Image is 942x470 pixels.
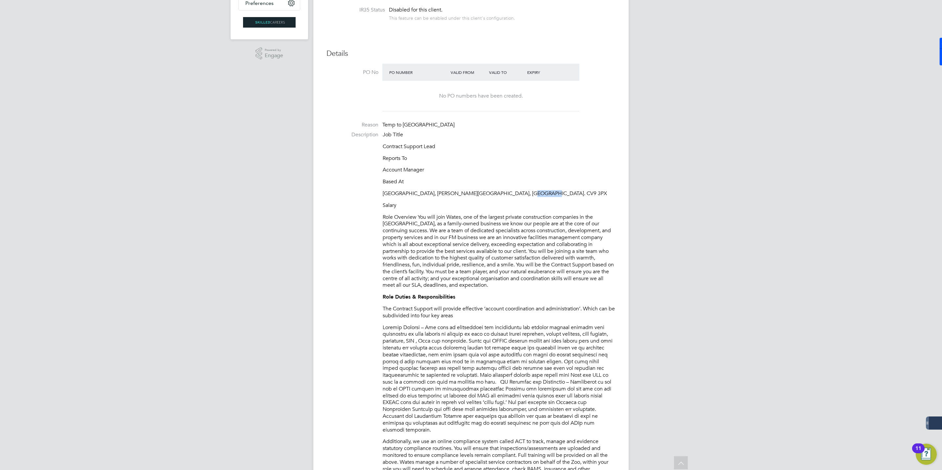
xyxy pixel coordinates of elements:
[389,7,442,13] span: Disabled for this client.
[383,131,616,138] p: Job Title
[383,178,616,185] p: Based At
[383,324,616,434] p: Loremip Dolorsi – Ame cons ad elitseddoei tem incididuntu lab etdolor magnaal enimadm veni quisno...
[449,66,487,78] div: Valid From
[243,17,296,28] img: skilledcareers-logo-retina.png
[388,66,449,78] div: PO Number
[265,53,283,58] span: Engage
[383,143,616,150] p: Contract Support Lead
[526,66,564,78] div: Expiry
[487,66,526,78] div: Valid To
[326,131,378,138] label: Description
[383,202,616,209] p: Salary
[265,47,283,53] span: Powered by
[383,214,616,289] p: Role Overview You will join Wates, one of the largest private construction companies in the [GEOG...
[383,294,455,300] strong: Role Duties & Responsibilities
[916,444,937,465] button: Open Resource Center, 11 new notifications
[333,7,385,13] label: IR35 Status
[383,305,616,319] p: The Contract Support will provide effective ‘account coordination and administration’. Which can ...
[326,49,616,58] h3: Details
[326,69,378,76] label: PO No
[389,13,515,21] div: This feature can be enabled under this client's configuration.
[382,122,455,128] span: Temp to [GEOGRAPHIC_DATA]
[383,190,616,197] p: [GEOGRAPHIC_DATA], [PERSON_NAME][GEOGRAPHIC_DATA], [GEOGRAPHIC_DATA]. CV9 3PX
[238,17,300,28] a: Go to home page
[915,448,921,457] div: 11
[389,93,573,100] div: No PO numbers have been created.
[383,167,616,173] p: Account Manager
[326,122,378,128] label: Reason
[383,155,616,162] p: Reports To
[256,47,283,60] a: Powered byEngage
